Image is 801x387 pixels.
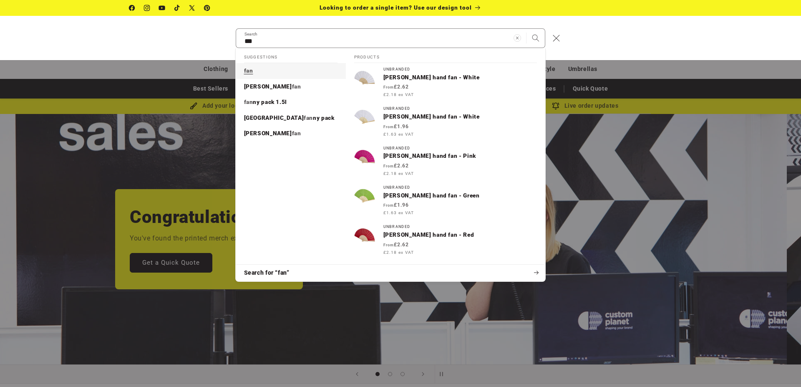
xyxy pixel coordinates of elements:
span: From [383,203,394,207]
span: £2.18 ex VAT [383,249,414,255]
span: £2.18 ex VAT [383,170,414,177]
p: [PERSON_NAME] hand fan - Pink [383,152,537,160]
div: Unbranded [383,146,537,151]
button: Clear search term [508,29,526,47]
p: fan [244,67,253,75]
div: Unbranded [383,225,537,229]
button: Close [547,29,566,47]
a: fanny pack 1.5l [236,94,346,110]
p: carmen hand fan [244,83,301,91]
div: Unbranded [383,106,537,111]
span: Looking to order a single item? Use our design tool [320,4,472,11]
p: manuela hand fan [244,130,301,137]
mark: fan [244,67,253,74]
a: Unbranded[PERSON_NAME] hand fan - White From£1.96 £1.63 ex VAT [346,102,545,142]
span: Search for “fan” [244,269,290,277]
a: Unbranded[PERSON_NAME] hand fan - Pink From£2.62 £2.18 ex VAT [346,142,545,181]
span: [GEOGRAPHIC_DATA] [244,114,304,121]
p: fanny pack 1.5l [244,99,287,106]
h2: Suggestions [244,48,338,63]
mark: fan [292,130,301,137]
img: Manuela hand fan [354,146,375,167]
strong: £2.62 [383,84,409,90]
span: From [383,243,394,247]
span: ny pack 1.5l [253,99,287,105]
iframe: Chat Widget [662,297,801,387]
span: £2.18 ex VAT [383,91,414,98]
mark: fan [304,114,313,121]
span: From [383,125,394,129]
img: Manuela hand fan [354,67,375,88]
a: carmen hand fan [236,79,346,95]
p: santander fanny pack [244,114,335,122]
a: Unbranded[PERSON_NAME] hand fan - White From£2.62 £2.18 ex VAT [346,63,545,102]
img: Manuela hand fan [354,225,375,245]
strong: £2.62 [383,242,409,248]
span: From [383,85,394,89]
div: Unbranded [383,185,537,190]
span: £1.63 ex VAT [383,131,414,137]
img: Carmen hand fan [354,185,375,206]
span: £1.63 ex VAT [383,210,414,216]
p: [PERSON_NAME] hand fan - White [383,113,537,121]
div: Unbranded [383,67,537,72]
a: Unbranded[PERSON_NAME] hand fan - Green From£1.96 £1.63 ex VAT [346,181,545,220]
mark: fan [244,99,253,105]
span: [PERSON_NAME] [244,130,292,137]
span: From [383,164,394,168]
span: ny pack [313,114,334,121]
button: Search [526,29,545,47]
span: [PERSON_NAME] [244,83,292,90]
p: [PERSON_NAME] hand fan - Green [383,192,537,200]
strong: £2.62 [383,163,409,169]
a: santander fanny pack [236,110,346,126]
a: manuela hand fan [236,126,346,142]
strong: £1.96 [383,124,409,129]
img: Carmen hand fan [354,106,375,127]
a: fan [236,63,346,79]
a: Unbranded[PERSON_NAME] hand fan - Red From£2.62 £2.18 ex VAT [346,220,545,260]
h2: Products [354,48,537,63]
strong: £1.96 [383,202,409,208]
p: [PERSON_NAME] hand fan - Red [383,231,537,239]
p: [PERSON_NAME] hand fan - White [383,74,537,81]
mark: fan [292,83,301,90]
